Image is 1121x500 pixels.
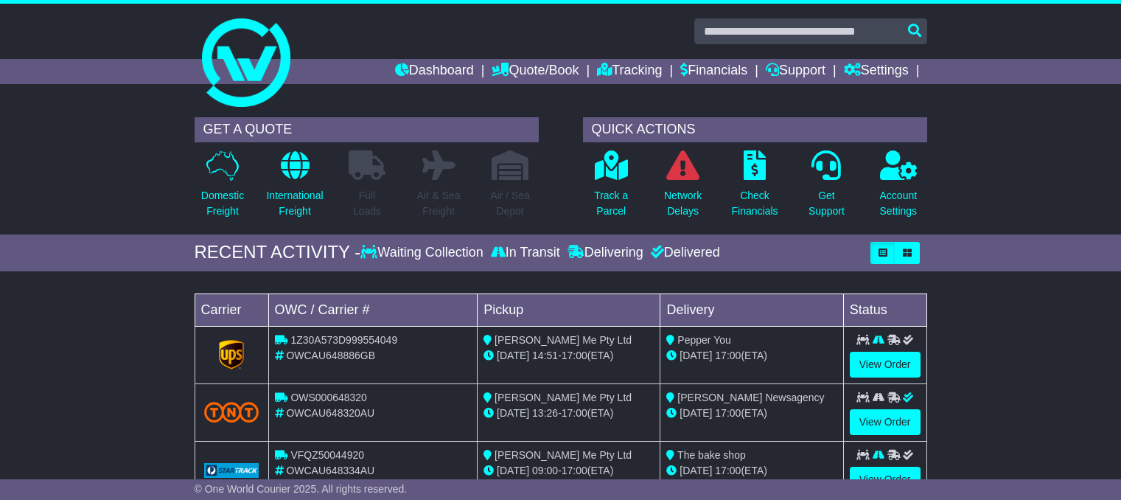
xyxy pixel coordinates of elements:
span: [PERSON_NAME] Me Pty Ltd [495,392,632,403]
span: [DATE] [680,407,712,419]
div: Delivering [564,245,647,261]
span: 17:00 [715,465,741,476]
span: 13:26 [532,407,558,419]
span: [PERSON_NAME] Me Pty Ltd [495,449,632,461]
p: International Freight [266,188,323,219]
a: View Order [850,409,921,435]
a: View Order [850,467,921,493]
a: Support [766,59,825,84]
span: [DATE] [497,407,529,419]
span: [PERSON_NAME] Newsagency [677,392,824,403]
img: TNT_Domestic.png [204,402,259,422]
p: Air / Sea Depot [490,188,530,219]
div: - (ETA) [483,348,654,364]
span: [DATE] [680,465,712,476]
div: - (ETA) [483,406,654,421]
a: View Order [850,352,921,378]
span: OWS000648320 [290,392,367,403]
a: Dashboard [395,59,474,84]
td: Delivery [660,294,843,326]
p: Air & Sea Freight [416,188,460,219]
div: (ETA) [666,348,837,364]
span: OWCAU648334AU [286,465,374,476]
span: VFQZ50044920 [290,449,364,461]
a: DomesticFreight [200,150,245,227]
p: Domestic Freight [201,188,244,219]
span: 17:00 [715,350,741,361]
div: (ETA) [666,406,837,421]
p: Track a Parcel [594,188,628,219]
span: 1Z30A573D999554049 [290,334,397,346]
a: AccountSettings [879,150,918,227]
td: Carrier [195,294,268,326]
p: Account Settings [880,188,918,219]
div: (ETA) [666,463,837,479]
p: Full Loads [349,188,385,219]
td: Pickup [478,294,660,326]
a: InternationalFreight [265,150,324,227]
td: OWC / Carrier # [268,294,478,326]
span: 09:00 [532,465,558,476]
td: Status [843,294,926,326]
span: 17:00 [562,350,587,361]
div: RECENT ACTIVITY - [195,242,361,263]
span: 14:51 [532,350,558,361]
a: Track aParcel [593,150,629,227]
img: GetCarrierServiceLogo [204,463,259,478]
a: Financials [680,59,747,84]
span: [DATE] [497,465,529,476]
div: GET A QUOTE [195,117,539,142]
span: 17:00 [715,407,741,419]
a: CheckFinancials [731,150,779,227]
a: Tracking [597,59,662,84]
span: OWCAU648886GB [286,350,375,361]
img: GetCarrierServiceLogo [219,340,244,369]
span: The bake shop [677,449,746,461]
p: Network Delays [664,188,702,219]
div: In Transit [487,245,564,261]
a: NetworkDelays [663,150,702,227]
p: Get Support [809,188,845,219]
span: OWCAU648320AU [286,407,374,419]
span: 17:00 [562,465,587,476]
span: © One World Courier 2025. All rights reserved. [195,483,408,495]
a: GetSupport [808,150,845,227]
span: [DATE] [680,350,712,361]
div: Waiting Collection [360,245,486,261]
div: QUICK ACTIONS [583,117,927,142]
div: Delivered [647,245,720,261]
span: Pepper You [677,334,730,346]
span: [PERSON_NAME] Me Pty Ltd [495,334,632,346]
a: Quote/Book [492,59,579,84]
div: - (ETA) [483,463,654,479]
a: Settings [844,59,909,84]
span: [DATE] [497,350,529,361]
p: Check Financials [732,188,778,219]
span: 17:00 [562,407,587,419]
